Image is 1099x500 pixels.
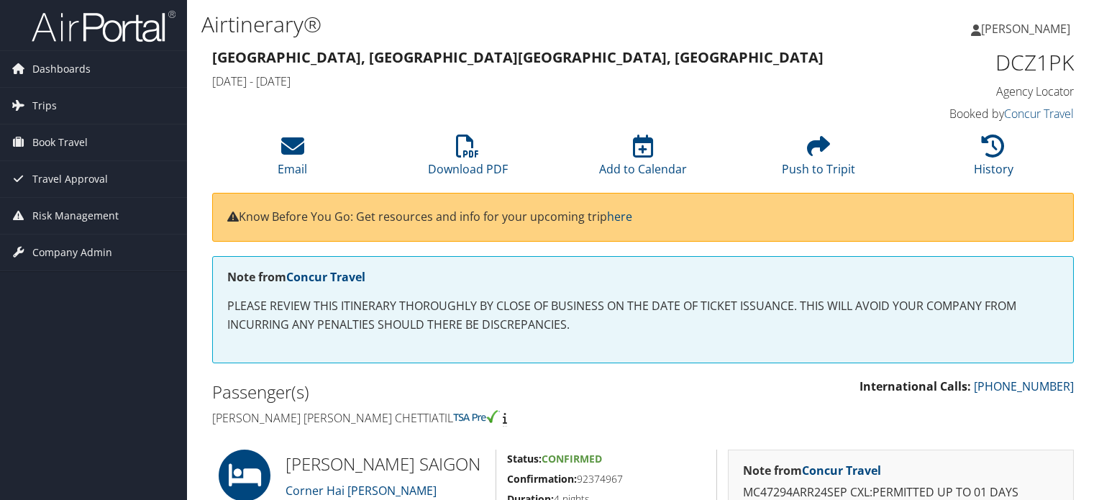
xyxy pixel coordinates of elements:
a: [PHONE_NUMBER] [974,378,1074,394]
strong: Status: [507,452,542,465]
img: tsa-precheck.png [453,410,500,423]
h4: [PERSON_NAME] [PERSON_NAME] Chettiatil [212,410,632,426]
a: Email [278,142,307,177]
h5: 92374967 [507,472,706,486]
span: Confirmed [542,452,602,465]
span: Book Travel [32,124,88,160]
img: airportal-logo.png [32,9,175,43]
h4: [DATE] - [DATE] [212,73,853,89]
a: Concur Travel [286,269,365,285]
strong: International Calls: [859,378,971,394]
strong: Note from [227,269,365,285]
span: [PERSON_NAME] [981,21,1070,37]
span: Risk Management [32,198,119,234]
strong: [GEOGRAPHIC_DATA], [GEOGRAPHIC_DATA] [GEOGRAPHIC_DATA], [GEOGRAPHIC_DATA] [212,47,824,67]
h2: Passenger(s) [212,380,632,404]
h4: Agency Locator [875,83,1074,99]
p: PLEASE REVIEW THIS ITINERARY THOROUGHLY BY CLOSE OF BUSINESS ON THE DATE OF TICKET ISSUANCE. THIS... [227,297,1059,334]
a: [PERSON_NAME] [971,7,1085,50]
h1: Airtinerary® [201,9,790,40]
h1: DCZ1PK [875,47,1074,78]
a: Push to Tripit [782,142,855,177]
a: Concur Travel [802,463,881,478]
a: Concur Travel [1004,106,1074,122]
p: Know Before You Go: Get resources and info for your upcoming trip [227,208,1059,227]
a: here [607,209,632,224]
a: Download PDF [428,142,508,177]
span: Travel Approval [32,161,108,197]
span: Dashboards [32,51,91,87]
a: History [974,142,1013,177]
strong: Note from [743,463,881,478]
a: Add to Calendar [599,142,687,177]
span: Trips [32,88,57,124]
strong: Confirmation: [507,472,577,486]
h2: [PERSON_NAME] SAIGON [286,452,485,476]
h4: Booked by [875,106,1074,122]
span: Company Admin [32,235,112,271]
